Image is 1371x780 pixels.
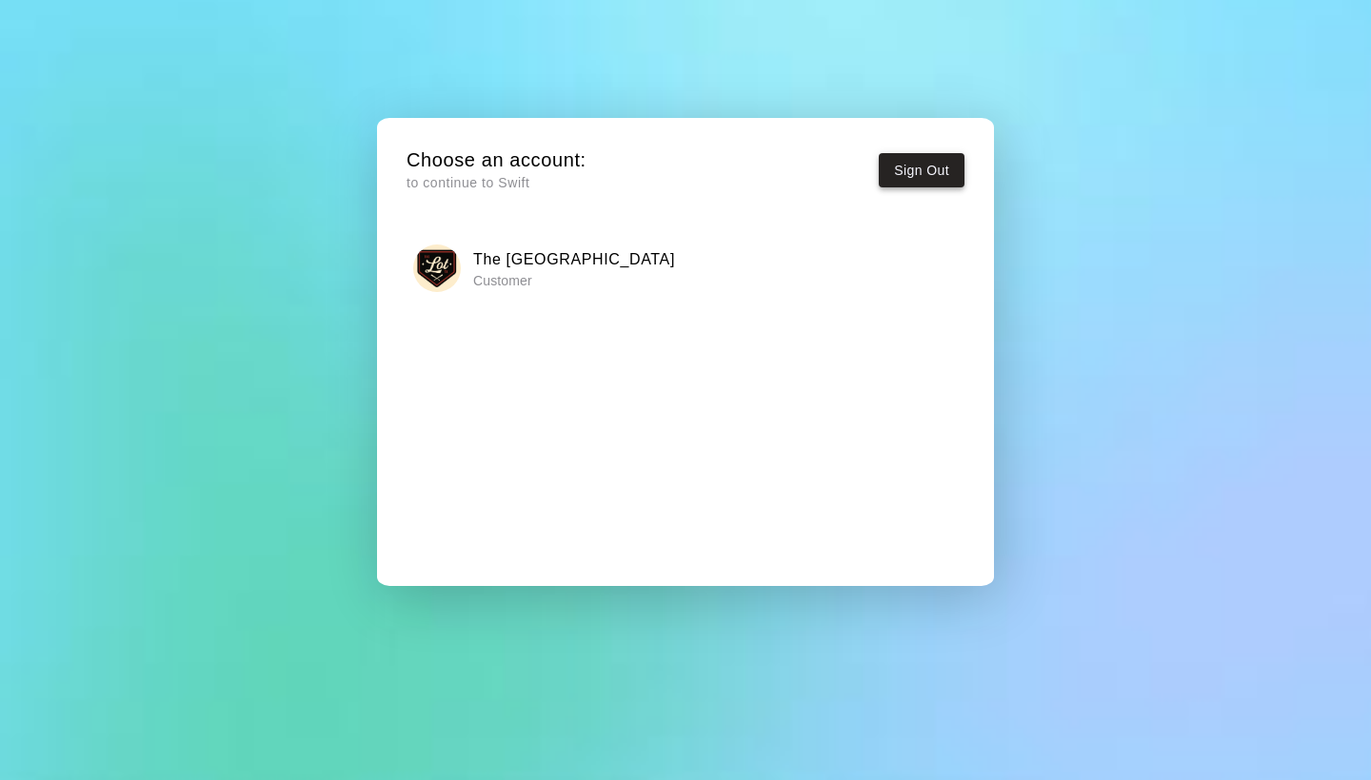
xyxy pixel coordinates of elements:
p: to continue to Swift [407,173,586,193]
button: Sign Out [879,153,964,188]
button: The Lot TXThe [GEOGRAPHIC_DATA] Customer [407,239,964,299]
p: Customer [473,271,675,290]
img: The Lot TX [413,244,461,292]
h6: The [GEOGRAPHIC_DATA] [473,247,675,272]
h5: Choose an account: [407,147,586,173]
